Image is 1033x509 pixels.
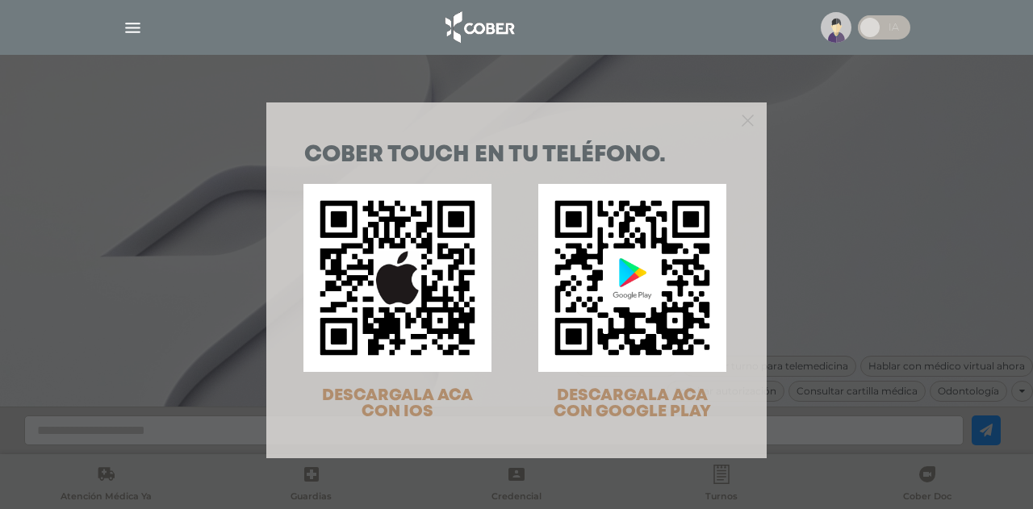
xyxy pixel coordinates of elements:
[742,112,754,127] button: Close
[322,388,473,419] span: DESCARGALA ACA CON IOS
[303,184,491,372] img: qr-code
[304,144,729,167] h1: COBER TOUCH en tu teléfono.
[554,388,711,419] span: DESCARGALA ACA CON GOOGLE PLAY
[538,184,726,372] img: qr-code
